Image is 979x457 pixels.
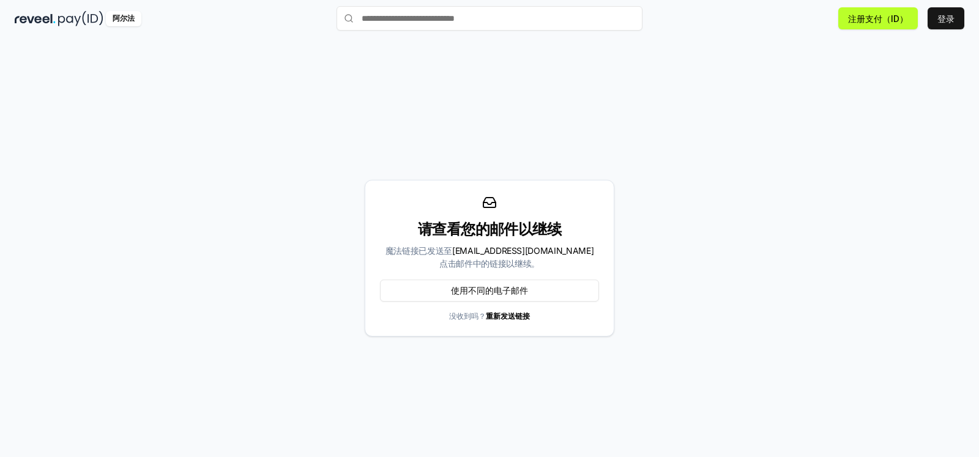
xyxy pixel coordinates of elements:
[928,7,964,29] button: 登录
[848,13,908,24] font: 注册支付（ID）
[113,13,135,23] font: 阿尔法
[385,245,594,256] font: 魔法链接已发送至
[937,13,955,24] font: 登录
[449,311,530,321] font: 没收到吗？
[58,11,103,26] img: pay_id
[439,258,540,269] font: 点击邮件中的链接以继续。
[838,7,918,29] button: 注册支付（ID）
[486,311,530,321] a: 重新发送链接
[452,245,594,256] span: [EMAIL_ADDRESS][DOMAIN_NAME]
[418,220,561,238] font: 请查看您的邮件以继续
[380,280,599,302] button: 使用不同的电子邮件
[15,11,56,26] img: reveel_dark
[451,285,528,295] font: 使用不同的电子邮件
